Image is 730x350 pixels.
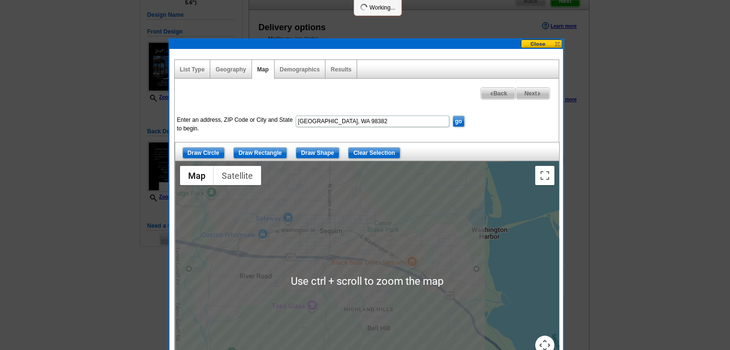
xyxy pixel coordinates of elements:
[453,116,465,127] input: go
[515,87,550,100] a: Next
[489,92,493,96] img: button-prev-arrow-gray.png
[233,147,287,159] input: Draw Rectangle
[214,166,261,185] button: Show satellite imagery
[516,88,549,99] span: Next
[481,88,515,99] span: Back
[537,92,541,96] img: button-next-arrow-gray.png
[331,66,351,73] a: Results
[348,147,400,159] input: Clear Selection
[296,147,339,159] input: Draw Shape
[180,66,205,73] a: List Type
[535,166,554,185] button: Toggle fullscreen view
[257,66,269,73] a: Map
[480,87,516,100] a: Back
[180,166,214,185] button: Show street map
[177,116,295,133] label: Enter an address, ZIP Code or City and State to begin.
[182,147,225,159] input: Draw Circle
[280,66,320,73] a: Demographics
[215,66,246,73] a: Geography
[360,3,368,11] img: loading...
